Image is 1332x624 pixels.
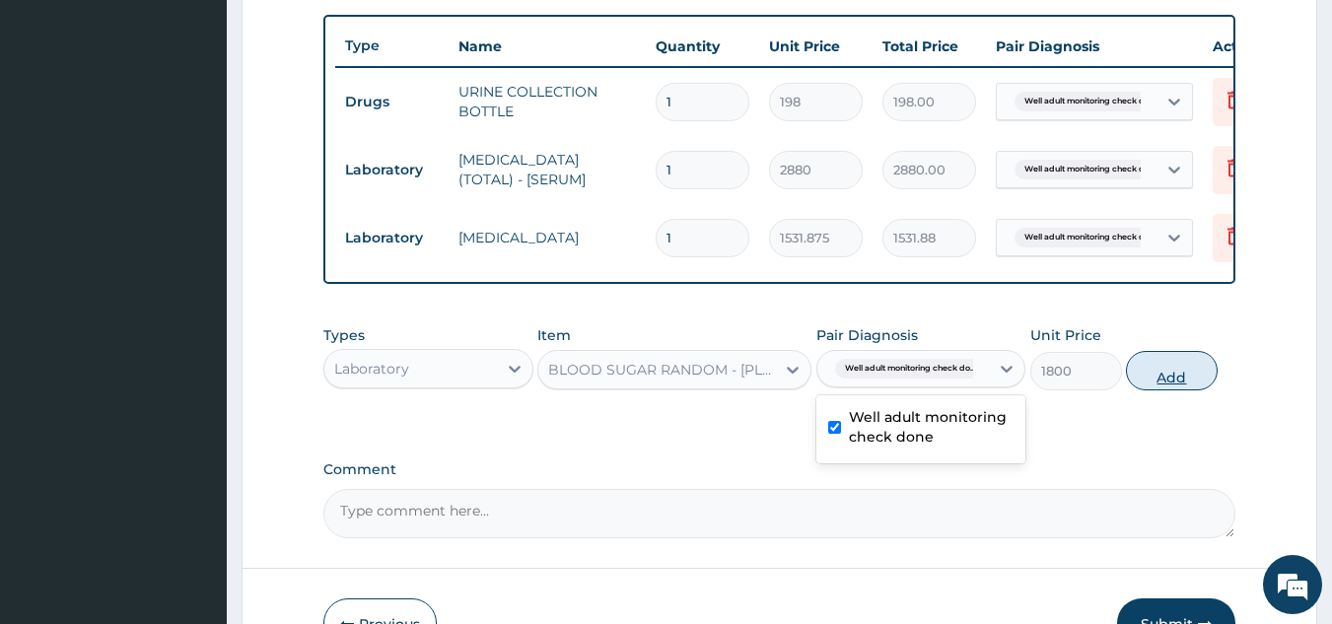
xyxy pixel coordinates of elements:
textarea: Type your message and hit 'Enter' [10,415,376,484]
span: We're online! [114,186,272,385]
td: URINE COLLECTION BOTTLE [449,72,646,131]
td: [MEDICAL_DATA] [449,218,646,257]
td: Drugs [335,84,449,120]
label: Comment [323,461,1236,478]
th: Name [449,27,646,66]
label: Pair Diagnosis [816,325,918,345]
div: Chat with us now [103,110,331,136]
th: Actions [1203,27,1301,66]
th: Pair Diagnosis [986,27,1203,66]
div: Minimize live chat window [323,10,371,57]
img: d_794563401_company_1708531726252_794563401 [36,99,80,148]
label: Unit Price [1030,325,1101,345]
label: Well adult monitoring check done [849,407,1015,447]
td: [MEDICAL_DATA] (TOTAL) - [SERUM] [449,140,646,199]
span: Well adult monitoring check do... [835,359,986,379]
span: Well adult monitoring check do... [1015,228,1165,247]
td: Laboratory [335,220,449,256]
th: Quantity [646,27,759,66]
td: Laboratory [335,152,449,188]
div: BLOOD SUGAR RANDOM - [PLASMA] [548,360,777,380]
label: Item [537,325,571,345]
label: Types [323,327,365,344]
span: Well adult monitoring check do... [1015,160,1165,179]
th: Type [335,28,449,64]
button: Add [1126,351,1218,390]
span: Well adult monitoring check do... [1015,92,1165,111]
div: Laboratory [334,359,409,379]
th: Unit Price [759,27,873,66]
th: Total Price [873,27,986,66]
